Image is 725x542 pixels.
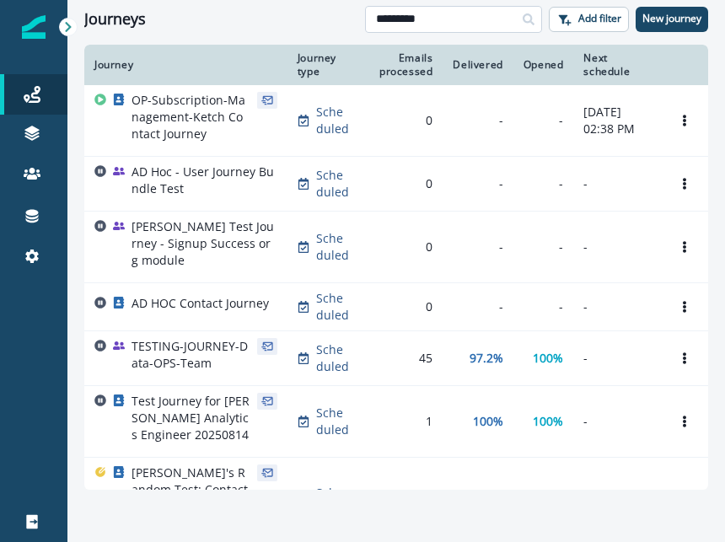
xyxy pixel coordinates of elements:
p: - [583,239,651,255]
div: - [453,175,502,192]
a: Test Journey for [PERSON_NAME] Analytics Engineer 20250814Scheduled1100%100%-Options [84,386,708,458]
div: 1 [370,413,432,430]
p: 100% [473,413,503,430]
p: Scheduled [316,104,350,137]
a: AD Hoc - User Journey Bundle TestScheduled0---Options [84,157,708,212]
div: Delivered [453,58,502,72]
p: AD Hoc - User Journey Bundle Test [132,164,277,197]
p: - [583,298,651,315]
div: - [524,298,564,315]
div: - [453,239,502,255]
a: TESTING-JOURNEY-Data-OPS-TeamScheduled4597.2%100%-Options [84,331,708,386]
p: Add filter [578,13,621,24]
p: 02:38 PM [583,121,651,137]
button: New journey [636,7,708,32]
p: Scheduled [316,485,350,518]
p: [PERSON_NAME]'s Random Test: Contact Journey [132,464,250,515]
div: Emails processed [370,51,432,78]
a: OP-Subscription-Management-Ketch Contact JourneyScheduled0--[DATE]02:38 PMOptions [84,85,708,157]
p: 97.2% [470,350,503,367]
h1: Journeys [84,10,146,29]
div: - [524,239,564,255]
div: Journey [94,58,277,72]
p: Scheduled [316,405,350,438]
p: [PERSON_NAME] Test Journey - Signup Success org module [132,218,277,269]
p: Test Journey for [PERSON_NAME] Analytics Engineer 20250814 [132,393,250,443]
p: 100% [533,350,563,367]
p: - [583,413,651,430]
img: Inflection [22,15,46,39]
div: 45 [370,350,432,367]
a: [PERSON_NAME] Test Journey - Signup Success org moduleScheduled0---Options [84,212,708,283]
div: - [453,112,502,129]
p: - [583,175,651,192]
div: 0 [370,239,432,255]
div: 0 [370,298,432,315]
div: Journey type [298,51,350,78]
button: Options [671,294,698,319]
div: - [524,112,564,129]
button: Options [671,346,698,371]
p: OP-Subscription-Management-Ketch Contact Journey [132,92,250,142]
p: AD HOC Contact Journey [132,295,269,312]
p: 100% [533,413,563,430]
p: TESTING-JOURNEY-Data-OPS-Team [132,338,250,372]
p: - [583,350,651,367]
a: AD HOC Contact JourneyScheduled0---Options [84,283,708,331]
div: - [524,175,564,192]
div: Opened [524,58,564,72]
div: 0 [370,112,432,129]
p: Scheduled [316,290,350,324]
button: Add filter [549,7,629,32]
button: Options [671,489,698,514]
p: [DATE] [583,104,651,121]
div: - [453,298,502,315]
button: Options [671,171,698,196]
p: Scheduled [316,230,350,264]
button: Options [671,108,698,133]
button: Options [671,409,698,434]
button: Options [671,234,698,260]
p: Scheduled [316,167,350,201]
div: 0 [370,175,432,192]
p: New journey [642,13,701,24]
p: Scheduled [316,341,350,375]
div: Next schedule [583,51,651,78]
